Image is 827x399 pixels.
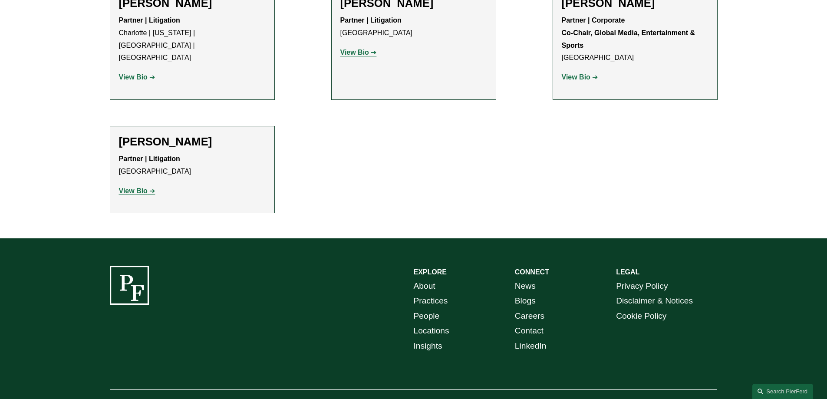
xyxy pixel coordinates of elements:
[515,339,547,354] a: LinkedIn
[616,309,666,324] a: Cookie Policy
[119,187,155,195] a: View Bio
[119,16,180,24] strong: Partner | Litigation
[414,339,442,354] a: Insights
[414,293,448,309] a: Practices
[119,73,148,81] strong: View Bio
[515,323,544,339] a: Contact
[616,293,693,309] a: Disclaimer & Notices
[562,73,590,81] strong: View Bio
[119,73,155,81] a: View Bio
[616,279,668,294] a: Privacy Policy
[414,323,449,339] a: Locations
[414,279,435,294] a: About
[515,268,549,276] strong: CONNECT
[414,268,447,276] strong: EXPLORE
[340,49,369,56] strong: View Bio
[752,384,813,399] a: Search this site
[515,293,536,309] a: Blogs
[562,73,598,81] a: View Bio
[340,14,487,40] p: [GEOGRAPHIC_DATA]
[562,14,708,64] p: [GEOGRAPHIC_DATA]
[616,268,639,276] strong: LEGAL
[515,279,536,294] a: News
[119,155,180,162] strong: Partner | Litigation
[340,49,377,56] a: View Bio
[119,187,148,195] strong: View Bio
[562,16,697,49] strong: Partner | Corporate Co-Chair, Global Media, Entertainment & Sports
[515,309,544,324] a: Careers
[414,309,440,324] a: People
[119,14,266,64] p: Charlotte | [US_STATE] | [GEOGRAPHIC_DATA] | [GEOGRAPHIC_DATA]
[119,153,266,178] p: [GEOGRAPHIC_DATA]
[119,135,266,148] h2: [PERSON_NAME]
[340,16,402,24] strong: Partner | Litigation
